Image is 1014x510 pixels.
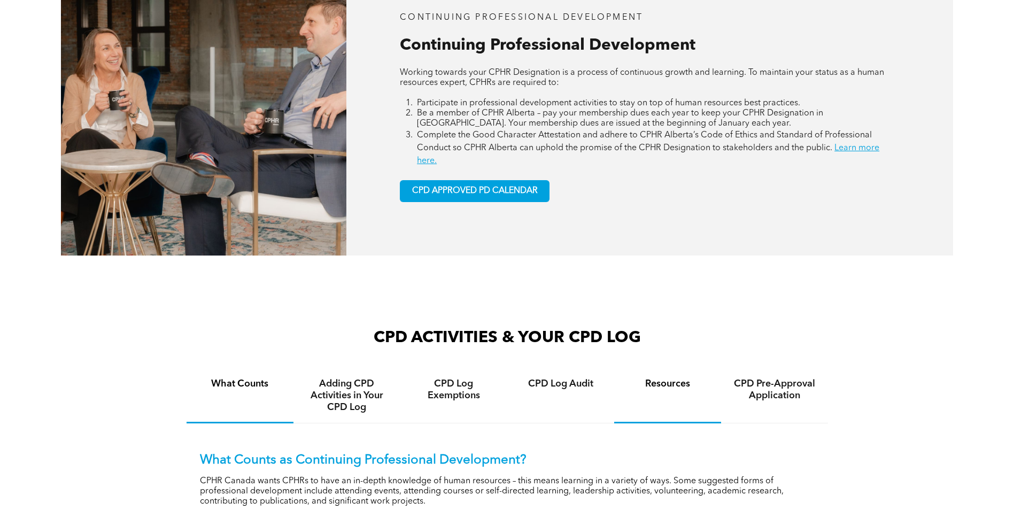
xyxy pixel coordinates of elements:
[517,378,605,390] h4: CPD Log Audit
[624,378,711,390] h4: Resources
[417,99,800,107] span: Participate in professional development activities to stay on top of human resources best practices.
[200,476,815,507] p: CPHR Canada wants CPHRs to have an in-depth knowledge of human resources – this means learning in...
[400,13,643,22] span: CONTINUING PROFESSIONAL DEVELOPMENT
[412,186,538,196] span: CPD APPROVED PD CALENDAR
[400,68,884,87] span: Working towards your CPHR Designation is a process of continuous growth and learning. To maintain...
[200,453,815,468] p: What Counts as Continuing Professional Development?
[303,378,391,413] h4: Adding CPD Activities in Your CPD Log
[731,378,818,401] h4: CPD Pre-Approval Application
[400,180,549,202] a: CPD APPROVED PD CALENDAR
[417,109,823,128] span: Be a member of CPHR Alberta – pay your membership dues each year to keep your CPHR Designation in...
[374,330,641,346] span: CPD ACTIVITIES & YOUR CPD LOG
[196,378,284,390] h4: What Counts
[400,37,695,53] span: Continuing Professional Development
[410,378,498,401] h4: CPD Log Exemptions
[417,131,872,152] span: Complete the Good Character Attestation and adhere to CPHR Alberta’s Code of Ethics and Standard ...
